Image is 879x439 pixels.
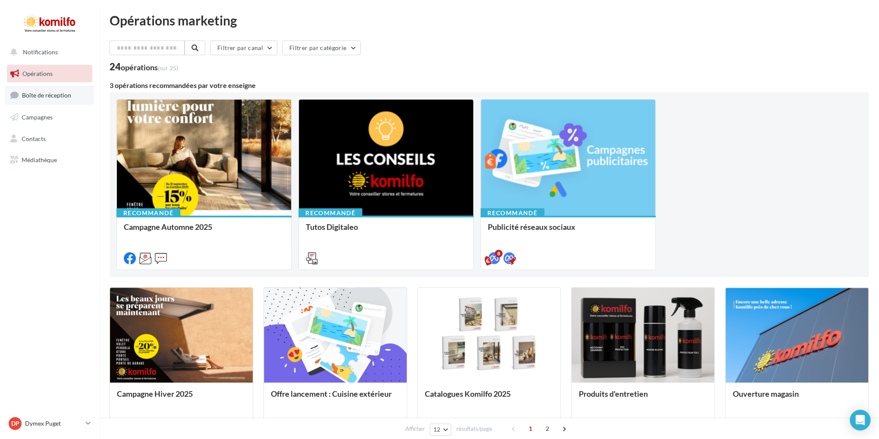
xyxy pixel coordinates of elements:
button: Filtrer par catégorie [282,41,361,55]
span: Opérations [22,70,53,77]
a: Campagnes [5,108,94,126]
button: Filtrer par canal [210,41,277,55]
div: 8 [495,250,502,257]
div: opérations [121,63,178,71]
div: 3 opérations recommandées par votre enseigne [110,82,869,89]
div: 24 [110,62,178,72]
div: Offre lancement : Cuisine extérieur [271,389,400,407]
span: Médiathèque [22,156,57,163]
span: Notifications [23,48,58,56]
div: Catalogues Komilfo 2025 [425,389,554,407]
span: Boîte de réception [22,91,71,99]
a: Boîte de réception [5,86,94,104]
div: Ouverture magasin [732,389,861,407]
div: Campagne Automne 2025 [124,223,284,240]
a: DP Dymex Puget [7,415,92,432]
div: Recommandé [116,208,180,218]
span: Contacts [22,135,46,142]
div: Open Intercom Messenger [850,410,870,430]
span: Afficher [405,425,425,433]
div: Opérations marketing [110,14,869,27]
button: 12 [430,423,452,436]
div: Recommandé [480,208,544,218]
button: Notifications [5,43,91,61]
a: Médiathèque [5,151,94,169]
span: DP [11,419,19,428]
p: Dymex Puget [25,419,82,428]
div: Campagne Hiver 2025 [117,389,246,407]
span: Campagnes [22,113,53,121]
a: Contacts [5,130,94,148]
a: Opérations [5,65,94,83]
div: Produits d'entretien [578,389,707,407]
div: Recommandé [298,208,362,218]
span: (sur 25) [158,64,178,72]
span: résultats/page [456,425,492,433]
span: 1 [524,422,537,436]
div: Tutos Digitaleo [306,223,466,240]
div: Publicité réseaux sociaux [488,223,648,240]
span: 2 [540,422,554,436]
span: 12 [433,426,441,433]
